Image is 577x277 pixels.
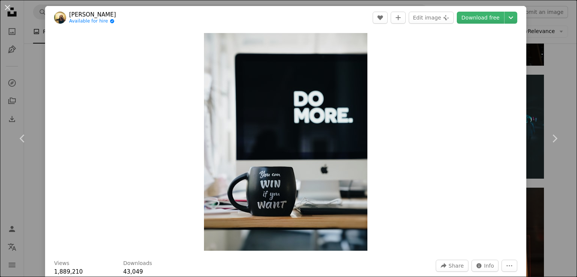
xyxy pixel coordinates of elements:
button: Share this image [436,260,468,272]
a: Next [532,102,577,175]
button: Stats about this image [471,260,499,272]
span: Info [484,260,494,271]
button: Add to Collection [391,12,406,24]
h3: Downloads [123,260,152,267]
button: Choose download size [504,12,517,24]
img: Go to Olena Bohovyk's profile [54,12,66,24]
a: [PERSON_NAME] [69,11,116,18]
span: 43,049 [123,268,143,275]
button: Edit image [409,12,454,24]
span: Share [449,260,464,271]
img: black ceramic coffee mug [204,33,367,251]
h3: Views [54,260,69,267]
a: Available for hire [69,18,116,24]
button: More Actions [501,260,517,272]
button: Zoom in on this image [204,33,367,251]
button: Like [373,12,388,24]
span: 1,889,210 [54,268,83,275]
a: Download free [457,12,504,24]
